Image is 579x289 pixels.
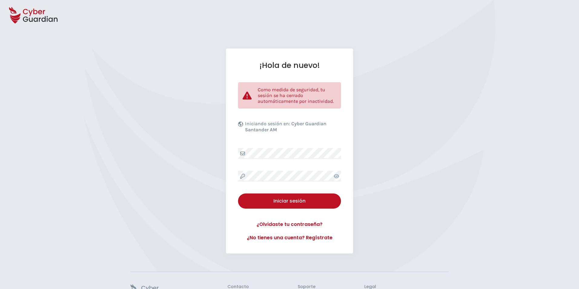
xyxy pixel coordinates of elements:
[245,121,339,136] p: Iniciando sesión en:
[258,87,336,104] p: Como medida de seguridad, tu sesión se ha cerrado automáticamente por inactividad.
[238,221,341,228] a: ¿Olvidaste tu contraseña?
[238,193,341,209] button: Iniciar sesión
[238,234,341,241] a: ¿No tienes una cuenta? Regístrate
[238,61,341,70] h1: ¡Hola de nuevo!
[243,197,336,205] div: Iniciar sesión
[245,121,326,133] b: Cyber Guardian Santander AM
